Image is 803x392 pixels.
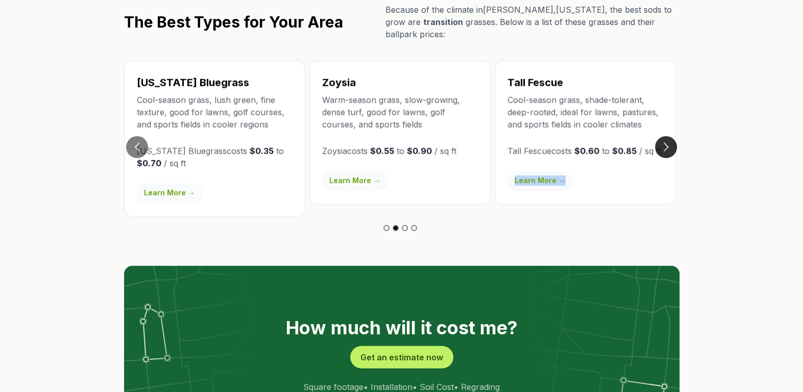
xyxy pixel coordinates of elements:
[612,146,637,156] strong: $0.85
[137,145,293,169] p: [US_STATE] Bluegrass costs to / sq ft
[322,145,478,157] p: Zoysia costs to / sq ft
[137,76,293,90] h3: [US_STATE] Bluegrass
[383,225,390,231] button: Go to slide 1
[393,225,399,231] button: Go to slide 2
[423,17,463,27] span: transition
[407,146,432,156] strong: $0.90
[402,225,408,231] button: Go to slide 3
[370,146,394,156] strong: $0.55
[385,4,679,40] p: Because of the climate in [PERSON_NAME] , [US_STATE] , the best sods to grow are grasses. Below i...
[574,146,599,156] strong: $0.60
[126,136,148,158] button: Go to previous slide
[507,145,663,157] p: Tall Fescue costs to / sq ft
[322,76,478,90] h3: Zoysia
[137,94,293,131] p: Cool-season grass, lush green, fine texture, good for lawns, golf courses, and sports fields in c...
[655,136,677,158] button: Go to next slide
[507,94,663,131] p: Cool-season grass, shade-tolerant, deep-rooted, ideal for lawns, pastures, and sports fields in c...
[124,13,343,31] h2: The Best Types for Your Area
[322,171,387,190] a: Learn More →
[137,184,202,202] a: Learn More →
[411,225,417,231] button: Go to slide 4
[507,171,573,190] a: Learn More →
[322,94,478,131] p: Warm-season grass, slow-growing, dense turf, good for lawns, golf courses, and sports fields
[250,146,274,156] strong: $0.35
[507,76,663,90] h3: Tall Fescue
[137,158,161,168] strong: $0.70
[350,346,453,369] button: Get an estimate now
